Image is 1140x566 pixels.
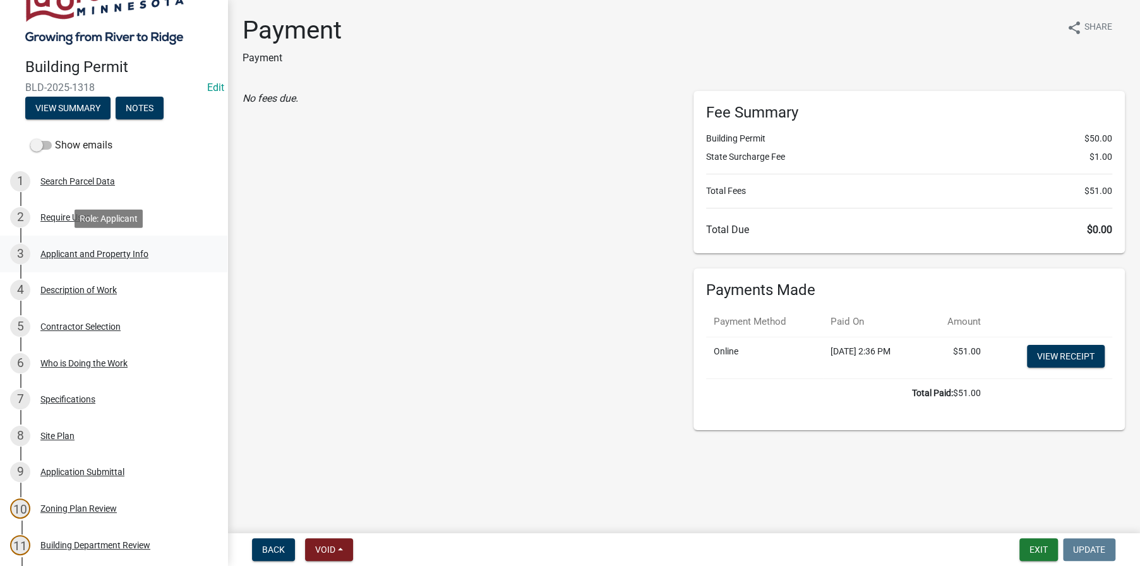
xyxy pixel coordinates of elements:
[706,104,1113,122] h6: Fee Summary
[25,81,202,93] span: BLD-2025-1318
[923,307,988,337] th: Amount
[40,322,121,331] div: Contractor Selection
[10,353,30,373] div: 6
[823,307,923,337] th: Paid On
[10,207,30,227] div: 2
[10,389,30,409] div: 7
[75,209,143,227] div: Role: Applicant
[262,545,285,555] span: Back
[10,498,30,519] div: 10
[243,51,342,66] p: Payment
[315,545,335,555] span: Void
[207,81,224,93] wm-modal-confirm: Edit Application Number
[40,395,95,404] div: Specifications
[1087,224,1112,236] span: $0.00
[40,467,124,476] div: Application Submittal
[40,250,148,258] div: Applicant and Property Info
[706,150,1113,164] li: State Surcharge Fee
[116,104,164,114] wm-modal-confirm: Notes
[40,177,115,186] div: Search Parcel Data
[10,462,30,482] div: 9
[1084,184,1112,198] span: $51.00
[1084,132,1112,145] span: $50.00
[40,541,150,550] div: Building Department Review
[10,244,30,264] div: 3
[1089,150,1112,164] span: $1.00
[923,337,988,378] td: $51.00
[40,504,117,513] div: Zoning Plan Review
[1057,15,1122,40] button: shareShare
[1063,538,1115,561] button: Update
[207,81,224,93] a: Edit
[25,104,111,114] wm-modal-confirm: Summary
[706,132,1113,145] li: Building Permit
[10,171,30,191] div: 1
[706,337,824,378] td: Online
[706,378,988,407] td: $51.00
[243,92,298,104] i: No fees due.
[10,535,30,555] div: 11
[10,426,30,446] div: 8
[706,224,1113,236] h6: Total Due
[1084,20,1112,35] span: Share
[912,388,953,398] b: Total Paid:
[706,184,1113,198] li: Total Fees
[116,97,164,119] button: Notes
[706,281,1113,299] h6: Payments Made
[25,97,111,119] button: View Summary
[10,280,30,300] div: 4
[243,15,342,45] h1: Payment
[706,307,824,337] th: Payment Method
[1073,545,1105,555] span: Update
[10,316,30,337] div: 5
[40,431,75,440] div: Site Plan
[25,58,217,76] h4: Building Permit
[1067,20,1082,35] i: share
[305,538,353,561] button: Void
[1027,345,1105,368] a: View receipt
[40,359,128,368] div: Who is Doing the Work
[823,337,923,378] td: [DATE] 2:36 PM
[252,538,295,561] button: Back
[1019,538,1058,561] button: Exit
[30,138,112,153] label: Show emails
[40,213,90,222] div: Require User
[40,286,117,294] div: Description of Work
